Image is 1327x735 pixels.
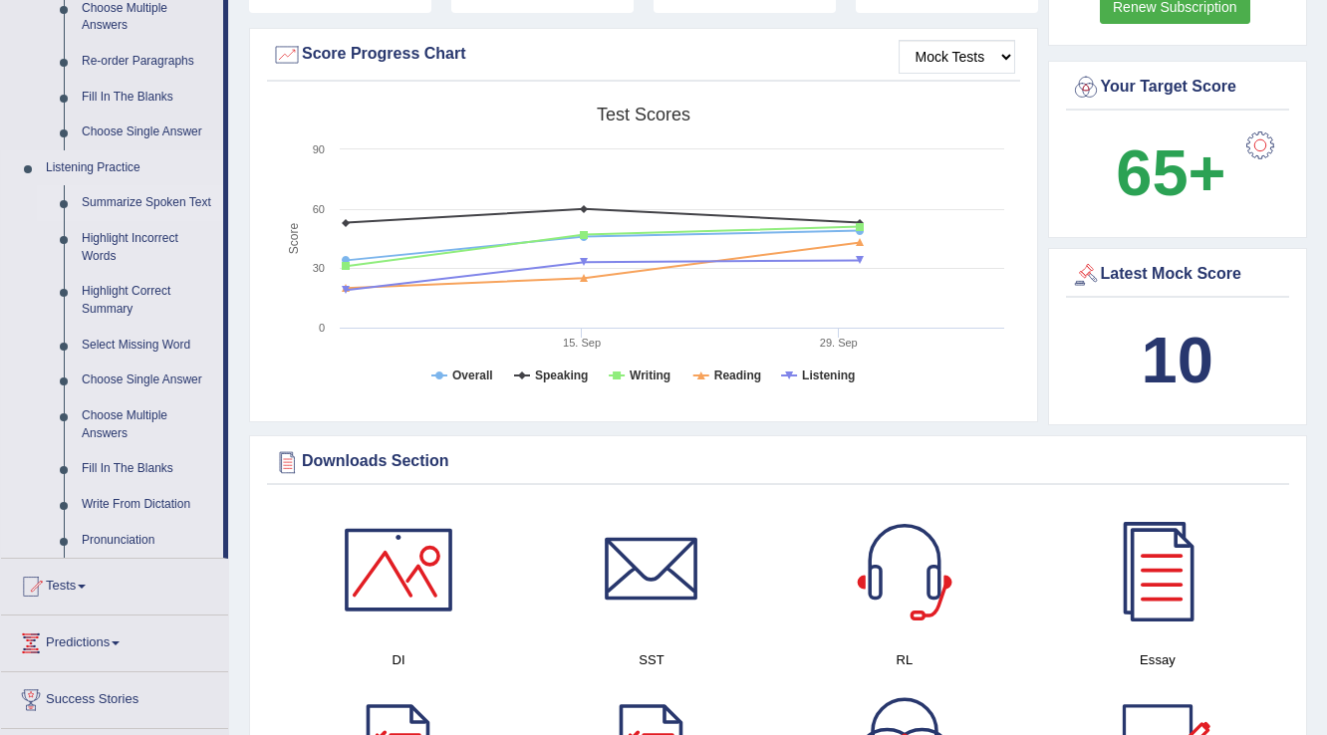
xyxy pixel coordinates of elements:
[73,221,223,274] a: Highlight Incorrect Words
[37,150,223,186] a: Listening Practice
[313,143,325,155] text: 90
[597,105,690,124] tspan: Test scores
[319,322,325,334] text: 0
[73,363,223,398] a: Choose Single Answer
[630,368,670,382] tspan: Writing
[452,368,493,382] tspan: Overall
[73,523,223,559] a: Pronunciation
[820,337,858,349] tspan: 29. Sep
[535,368,588,382] tspan: Speaking
[802,368,855,382] tspan: Listening
[1071,260,1285,290] div: Latest Mock Score
[714,368,761,382] tspan: Reading
[1,672,228,722] a: Success Stories
[287,223,301,255] tspan: Score
[1041,649,1274,670] h4: Essay
[1116,136,1225,209] b: 65+
[73,44,223,80] a: Re-order Paragraphs
[73,398,223,451] a: Choose Multiple Answers
[272,40,1015,70] div: Score Progress Chart
[73,451,223,487] a: Fill In The Blanks
[535,649,768,670] h4: SST
[1,559,228,609] a: Tests
[73,115,223,150] a: Choose Single Answer
[1071,73,1285,103] div: Your Target Score
[73,487,223,523] a: Write From Dictation
[313,203,325,215] text: 60
[73,274,223,327] a: Highlight Correct Summary
[313,262,325,274] text: 30
[563,337,601,349] tspan: 15. Sep
[282,649,515,670] h4: DI
[272,447,1284,477] div: Downloads Section
[788,649,1021,670] h4: RL
[73,185,223,221] a: Summarize Spoken Text
[73,80,223,116] a: Fill In The Blanks
[73,328,223,364] a: Select Missing Word
[1,615,228,665] a: Predictions
[1142,324,1213,396] b: 10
